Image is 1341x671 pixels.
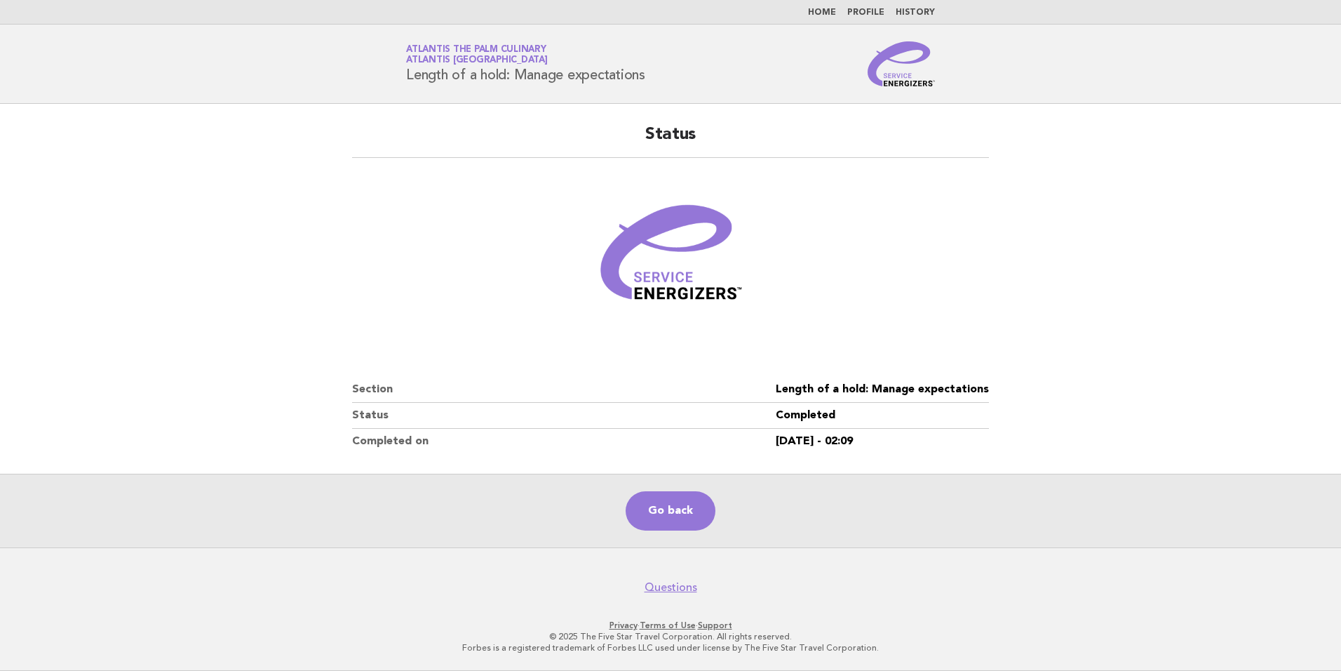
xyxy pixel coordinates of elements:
a: Atlantis The Palm CulinaryAtlantis [GEOGRAPHIC_DATA] [406,45,548,65]
img: Verified [586,175,755,343]
a: Privacy [609,620,638,630]
a: History [896,8,935,17]
p: © 2025 The Five Star Travel Corporation. All rights reserved. [241,631,1100,642]
a: Support [698,620,732,630]
dd: Length of a hold: Manage expectations [776,377,989,403]
a: Go back [626,491,715,531]
dt: Completed on [352,429,776,454]
h2: Status [352,124,989,158]
h1: Length of a hold: Manage expectations [406,46,645,82]
a: Terms of Use [640,620,696,630]
a: Questions [645,580,697,594]
img: Service Energizers [868,41,935,86]
dd: Completed [776,403,989,429]
span: Atlantis [GEOGRAPHIC_DATA] [406,56,548,65]
p: Forbes is a registered trademark of Forbes LLC used under license by The Five Star Travel Corpora... [241,642,1100,653]
p: · · [241,620,1100,631]
dd: [DATE] - 02:09 [776,429,989,454]
dt: Section [352,377,776,403]
a: Home [808,8,836,17]
dt: Status [352,403,776,429]
a: Profile [847,8,884,17]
